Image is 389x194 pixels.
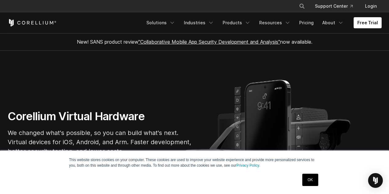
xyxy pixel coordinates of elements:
a: Pricing [296,17,317,28]
a: Corellium Home [8,19,57,26]
a: Privacy Policy. [236,163,260,168]
span: New! SANS product review now available. [77,39,312,45]
a: Solutions [143,17,179,28]
div: Open Intercom Messenger [368,173,383,188]
h1: Corellium Virtual Hardware [8,109,192,123]
p: This website stores cookies on your computer. These cookies are used to improve your website expe... [69,157,320,168]
a: About [319,17,347,28]
a: Products [219,17,254,28]
a: Login [360,1,382,12]
a: Support Center [310,1,358,12]
p: We changed what's possible, so you can build what's next. Virtual devices for iOS, Android, and A... [8,128,192,156]
div: Navigation Menu [292,1,382,12]
a: Resources [256,17,294,28]
button: Search [296,1,308,12]
a: Free Trial [354,17,382,28]
div: Navigation Menu [143,17,382,28]
a: "Collaborative Mobile App Security Development and Analysis" [138,39,280,45]
a: Industries [180,17,218,28]
a: OK [302,174,318,186]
